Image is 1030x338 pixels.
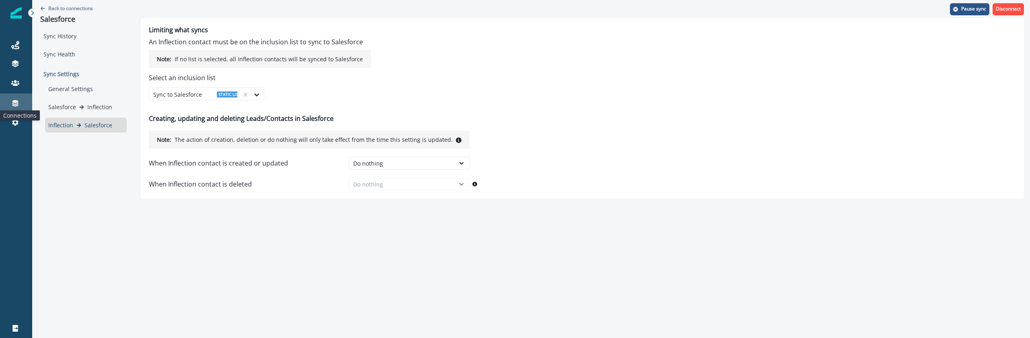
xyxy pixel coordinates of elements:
p: Salesforce [84,121,112,129]
h2: Limiting what syncs [149,26,371,34]
p: Disconnect [996,6,1021,12]
img: Inflection [10,7,22,19]
div: General Settings [45,81,127,96]
p: Inflection [87,103,112,111]
p: Sync Settings [40,66,127,81]
p: When Inflection contact is deleted [149,179,252,189]
button: Go back [40,5,93,12]
p: Salesforce [48,103,76,111]
h2: Creating, updating and deleting Leads/Contacts in Salesforce [149,115,470,122]
p: Select an inclusion list [149,73,371,83]
div: Sync Health [40,47,127,62]
p: Inflection [48,121,73,129]
p: Note: [157,55,171,63]
div: Do nothing [353,159,451,168]
p: Back to connections [48,5,93,12]
p: When Inflection contact is created or updated [149,158,288,168]
p: An Inflection contact must be on the inclusion list to sync to Salesforce [149,37,371,47]
p: Salesforce [40,15,127,24]
p: The action of creation, deletion or do nothing will only take effect from the time this setting i... [175,135,453,144]
div: Sync History [40,29,127,44]
button: Pause sync [950,3,989,15]
button: Disconnect [993,3,1024,15]
p: If no list is selected, all Inflection contacts will be synced to Salesforce [175,55,363,63]
p: Pause sync [961,6,986,12]
p: Note: [157,135,171,144]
